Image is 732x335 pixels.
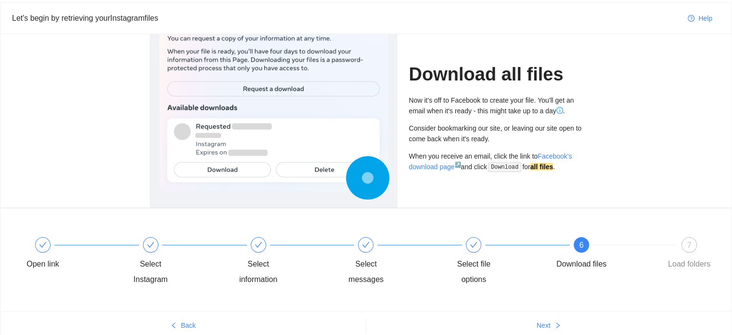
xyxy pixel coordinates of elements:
[454,161,461,167] sup: ↗
[123,256,179,287] div: Select Instagram
[181,320,196,331] span: Back
[446,237,553,287] div: Select file options
[680,11,720,26] button: question-circleHelp
[688,15,694,23] span: question-circle
[446,256,501,287] div: Select file options
[362,241,370,249] span: check
[12,12,680,24] div: Let's begin by retrieving your Instagram files
[409,63,583,86] h1: Download all files
[338,256,394,287] div: Select messages
[488,162,521,172] code: Download
[338,237,446,287] div: Select messages
[553,237,661,272] div: 6Download files
[15,237,123,272] div: Open link
[698,13,712,24] span: Help
[537,320,551,331] span: Next
[170,322,177,330] span: left
[409,95,583,116] div: Now it's off to Facebook to create your file. You'll get an email when it's ready - this might ta...
[668,256,710,272] div: Load folders
[530,163,553,171] strong: all files
[554,322,561,330] span: right
[26,256,59,272] div: Open link
[556,107,563,114] span: info-circle
[409,151,583,173] div: When you receive an email, click the link to and click for .
[231,256,286,287] div: Select information
[255,241,262,249] span: check
[687,241,692,249] span: 7
[231,237,338,287] div: Select information
[0,318,366,333] button: leftBack
[661,237,717,272] div: 7Load folders
[579,241,584,249] span: 6
[409,152,572,171] a: Facebook's download page↗
[39,241,47,249] span: check
[470,241,477,249] span: check
[409,123,583,144] div: Consider bookmarking our site, or leaving our site open to come back when it's ready.
[147,241,154,249] span: check
[123,237,231,287] div: Select Instagram
[366,318,732,333] button: Nextright
[556,256,606,272] div: Download files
